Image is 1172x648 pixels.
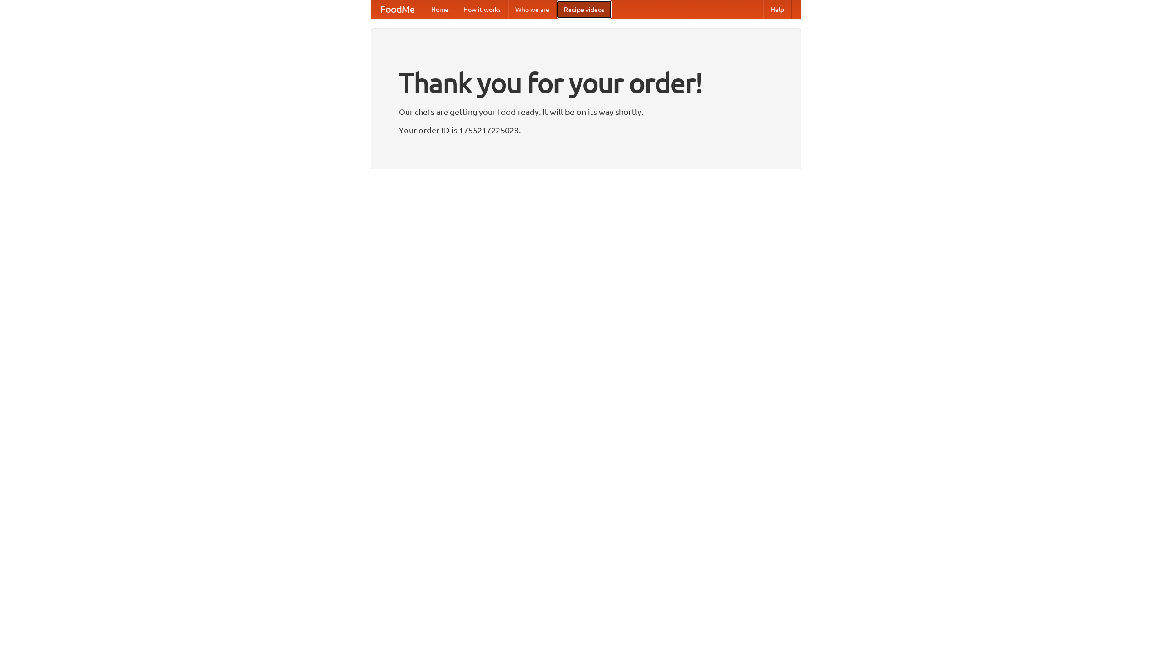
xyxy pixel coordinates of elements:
a: FoodMe [371,0,424,19]
p: Our chefs are getting your food ready. It will be on its way shortly. [399,105,773,119]
a: Who we are [508,0,557,19]
h1: Thank you for your order! [399,61,773,105]
a: Home [424,0,456,19]
a: How it works [456,0,508,19]
p: Your order ID is 1755217225028. [399,123,773,137]
a: Recipe videos [557,0,612,19]
a: Help [763,0,792,19]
